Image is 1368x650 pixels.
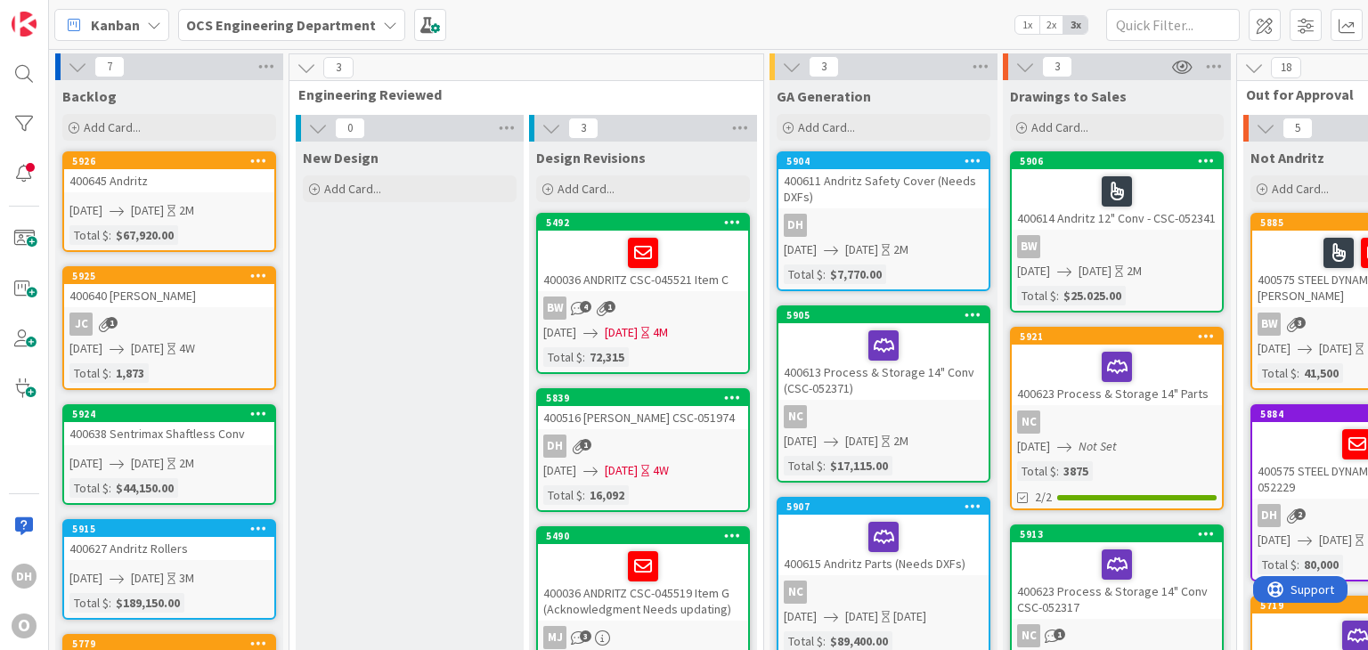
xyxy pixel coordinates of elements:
[64,284,274,307] div: 400640 [PERSON_NAME]
[1012,153,1222,230] div: 5906400614 Andritz 12" Conv - CSC-052341
[1012,153,1222,169] div: 5906
[323,57,354,78] span: 3
[777,305,990,483] a: 5905400613 Process & Storage 14" Conv (CSC-052371)NC[DATE][DATE]2MTotal $:$17,115.00
[538,626,748,649] div: MJ
[778,323,989,400] div: 400613 Process & Storage 14" Conv (CSC-052371)
[1017,624,1040,647] div: NC
[778,153,989,169] div: 5904
[1079,262,1111,280] span: [DATE]
[605,461,638,480] span: [DATE]
[179,339,195,358] div: 4W
[543,461,576,480] span: [DATE]
[1297,555,1299,574] span: :
[72,523,274,535] div: 5915
[1031,119,1088,135] span: Add Card...
[1039,16,1063,34] span: 2x
[1106,9,1240,41] input: Quick Filter...
[1017,410,1040,434] div: NC
[64,268,274,307] div: 5925400640 [PERSON_NAME]
[64,169,274,192] div: 400645 Andritz
[538,528,748,544] div: 5490
[1056,461,1059,481] span: :
[784,264,823,284] div: Total $
[109,225,111,245] span: :
[1017,235,1040,258] div: BW
[798,119,855,135] span: Add Card...
[72,270,274,282] div: 5925
[64,537,274,560] div: 400627 Andritz Rollers
[538,528,748,621] div: 5490400036 ANDRITZ CSC-045519 Item G (Acknowledgment Needs updating)
[1294,317,1306,329] span: 3
[653,323,668,342] div: 4M
[111,593,184,613] div: $189,150.00
[784,456,823,475] div: Total $
[1127,262,1142,280] div: 2M
[131,454,164,473] span: [DATE]
[84,119,141,135] span: Add Card...
[543,485,582,505] div: Total $
[784,240,817,259] span: [DATE]
[558,181,615,197] span: Add Card...
[1017,437,1050,456] span: [DATE]
[543,323,576,342] span: [DATE]
[335,118,365,139] span: 0
[543,435,566,458] div: DH
[111,363,149,383] div: 1,873
[568,118,598,139] span: 3
[1012,329,1222,345] div: 5921
[109,478,111,498] span: :
[784,581,807,604] div: NC
[778,214,989,237] div: DH
[64,406,274,422] div: 5924
[72,155,274,167] div: 5926
[1012,542,1222,619] div: 400623 Process & Storage 14" Conv CSC-052317
[298,85,741,103] span: Engineering Reviewed
[604,301,615,313] span: 1
[1010,151,1224,313] a: 5906400614 Andritz 12" Conv - CSC-052341BW[DATE][DATE]2MTotal $:$25.025.00
[69,313,93,336] div: JC
[1299,363,1343,383] div: 41,500
[64,406,274,445] div: 5924400638 Sentrimax Shaftless Conv
[778,153,989,208] div: 5904400611 Andritz Safety Cover (Needs DXFs)
[1294,508,1306,520] span: 2
[1297,363,1299,383] span: :
[543,297,566,320] div: BW
[62,151,276,252] a: 5926400645 Andritz[DATE][DATE]2MTotal $:$67,920.00
[809,56,839,77] span: 3
[106,317,118,329] span: 1
[1012,345,1222,405] div: 400623 Process & Storage 14" Parts
[131,201,164,220] span: [DATE]
[1015,16,1039,34] span: 1x
[784,214,807,237] div: DH
[131,569,164,588] span: [DATE]
[536,149,646,167] span: Design Revisions
[826,264,886,284] div: $7,770.00
[778,581,989,604] div: NC
[538,435,748,458] div: DH
[64,521,274,537] div: 5915
[893,432,908,451] div: 2M
[1079,438,1117,454] i: Not Set
[823,456,826,475] span: :
[12,613,37,638] div: O
[778,169,989,208] div: 400611 Andritz Safety Cover (Needs DXFs)
[1035,488,1052,507] span: 2/2
[1258,504,1281,527] div: DH
[1272,181,1329,197] span: Add Card...
[69,339,102,358] span: [DATE]
[778,515,989,575] div: 400615 Andritz Parts (Needs DXFs)
[1063,16,1087,34] span: 3x
[538,231,748,291] div: 400036 ANDRITZ CSC-045521 Item C
[543,347,582,367] div: Total $
[1012,410,1222,434] div: NC
[778,307,989,323] div: 5905
[784,432,817,451] span: [DATE]
[1012,526,1222,619] div: 5913400623 Process & Storage 14" Conv CSC-052317
[179,569,194,588] div: 3M
[1258,339,1291,358] span: [DATE]
[538,297,748,320] div: BW
[1258,363,1297,383] div: Total $
[778,405,989,428] div: NC
[546,530,748,542] div: 5490
[845,607,878,626] span: [DATE]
